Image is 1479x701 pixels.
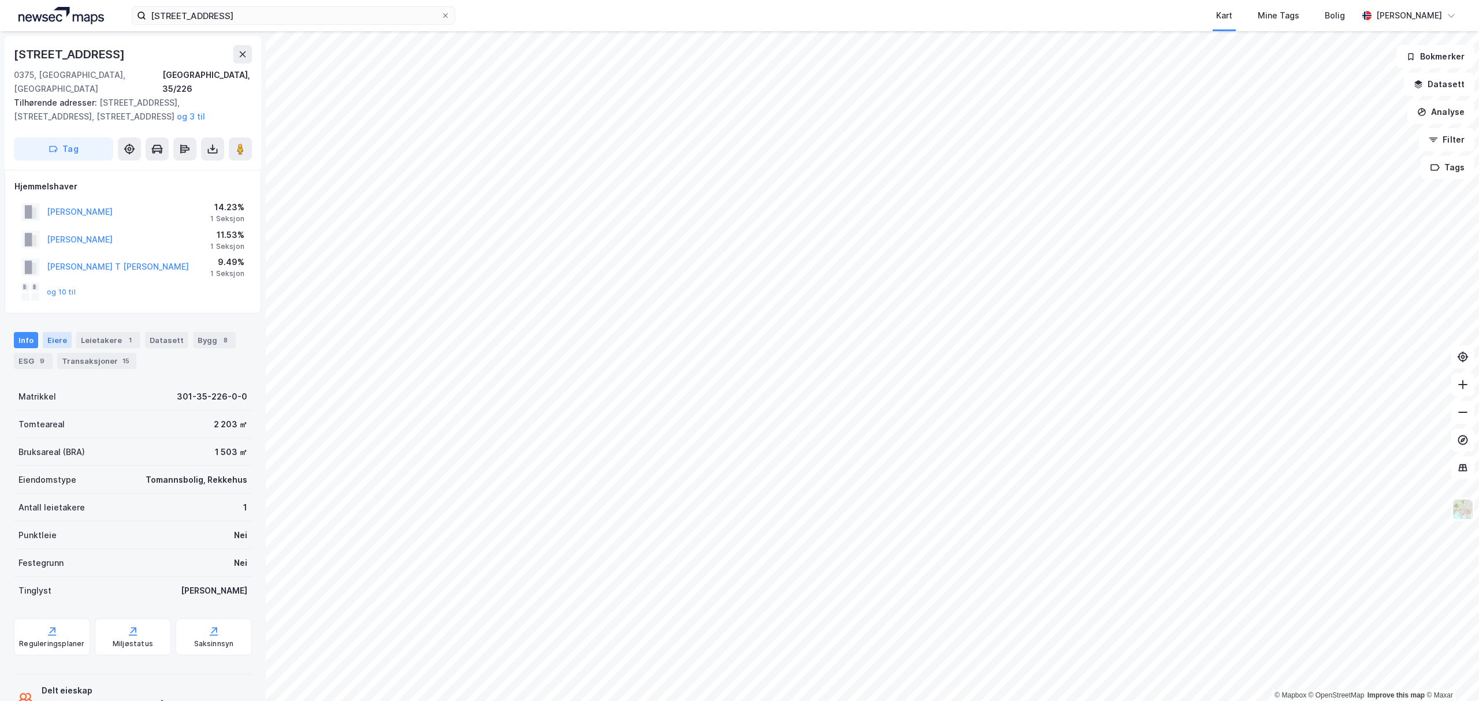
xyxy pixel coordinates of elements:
[76,332,140,348] div: Leietakere
[194,639,234,648] div: Saksinnsyn
[210,269,244,278] div: 1 Seksjon
[36,355,48,367] div: 9
[145,332,188,348] div: Datasett
[1419,128,1474,151] button: Filter
[120,355,132,367] div: 15
[1452,498,1474,520] img: Z
[57,353,136,369] div: Transaksjoner
[14,137,113,161] button: Tag
[43,332,72,348] div: Eiere
[1309,691,1365,699] a: OpenStreetMap
[18,7,104,24] img: logo.a4113a55bc3d86da70a041830d287a7e.svg
[14,353,53,369] div: ESG
[210,200,244,214] div: 14.23%
[146,473,247,487] div: Tomannsbolig, Rekkehus
[14,68,162,96] div: 0375, [GEOGRAPHIC_DATA], [GEOGRAPHIC_DATA]
[124,334,136,346] div: 1
[1421,156,1474,179] button: Tags
[113,639,153,648] div: Miljøstatus
[243,501,247,514] div: 1
[18,445,85,459] div: Bruksareal (BRA)
[1407,100,1474,124] button: Analyse
[14,45,127,64] div: [STREET_ADDRESS]
[14,98,99,107] span: Tilhørende adresser:
[234,528,247,542] div: Nei
[193,332,236,348] div: Bygg
[1396,45,1474,68] button: Bokmerker
[146,7,441,24] input: Søk på adresse, matrikkel, gårdeiere, leietakere eller personer
[1404,73,1474,96] button: Datasett
[210,255,244,269] div: 9.49%
[14,96,243,124] div: [STREET_ADDRESS], [STREET_ADDRESS], [STREET_ADDRESS]
[1216,9,1232,23] div: Kart
[214,417,247,431] div: 2 203 ㎡
[210,242,244,251] div: 1 Seksjon
[19,639,84,648] div: Reguleringsplaner
[181,584,247,598] div: [PERSON_NAME]
[18,584,51,598] div: Tinglyst
[18,528,57,542] div: Punktleie
[1421,646,1479,701] iframe: Chat Widget
[18,501,85,514] div: Antall leietakere
[14,332,38,348] div: Info
[210,214,244,223] div: 1 Seksjon
[234,556,247,570] div: Nei
[18,417,65,431] div: Tomteareal
[18,390,56,404] div: Matrikkel
[18,473,76,487] div: Eiendomstype
[220,334,231,346] div: 8
[14,180,251,193] div: Hjemmelshaver
[162,68,252,96] div: [GEOGRAPHIC_DATA], 35/226
[210,228,244,242] div: 11.53%
[1258,9,1299,23] div: Mine Tags
[177,390,247,404] div: 301-35-226-0-0
[1376,9,1442,23] div: [PERSON_NAME]
[1367,691,1425,699] a: Improve this map
[18,556,64,570] div: Festegrunn
[1274,691,1306,699] a: Mapbox
[42,684,193,698] div: Delt eieskap
[1325,9,1345,23] div: Bolig
[215,445,247,459] div: 1 503 ㎡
